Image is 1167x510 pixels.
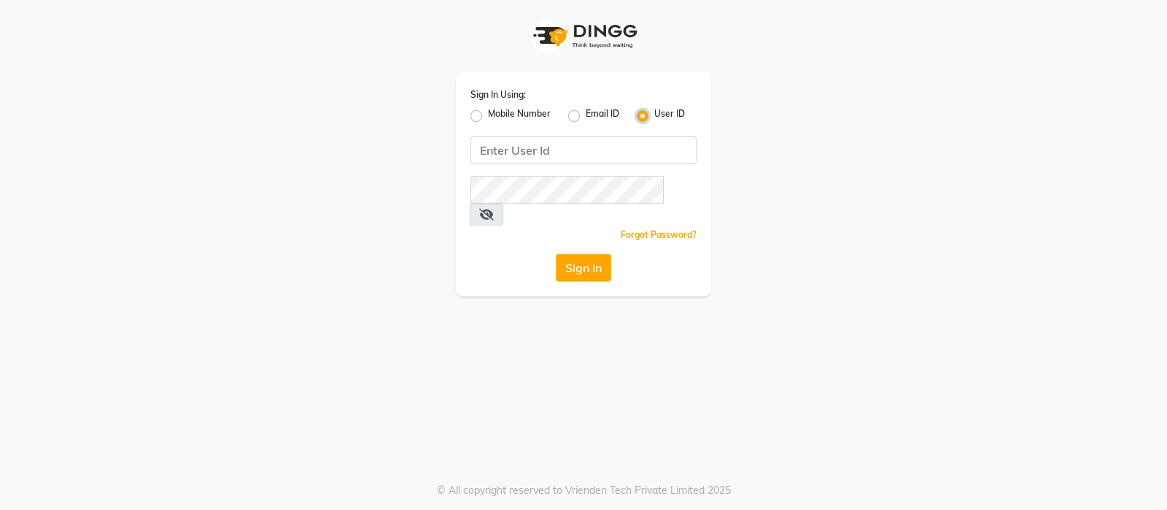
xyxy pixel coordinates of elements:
[488,107,551,125] label: Mobile Number
[470,136,697,164] input: Username
[586,107,619,125] label: Email ID
[525,15,642,58] img: logo1.svg
[654,107,685,125] label: User ID
[556,254,611,282] button: Sign In
[621,229,697,240] a: Forgot Password?
[470,88,526,101] label: Sign In Using:
[470,176,664,204] input: Username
